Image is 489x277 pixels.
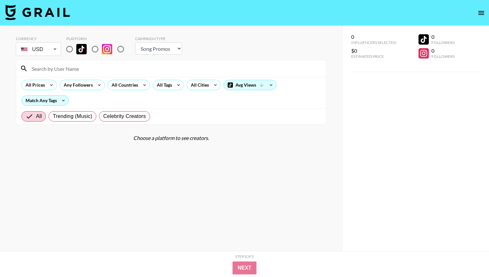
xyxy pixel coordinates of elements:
div: Influencers Selected [351,40,396,45]
button: Next [233,261,257,274]
img: Instagram [102,44,112,54]
div: Any Followers [60,80,94,90]
div: $0 [351,48,396,54]
span: All [36,112,42,120]
div: Estimated Price [351,54,396,59]
div: USD [17,44,60,55]
div: Match Any Tags [22,96,69,105]
div: All Tags [153,80,173,90]
input: Search by User Name [28,63,322,74]
div: Choose a platform to see creators. [16,135,326,141]
div: Followers [431,40,455,45]
div: Step 1 of 2 [235,254,254,259]
div: 0 [431,48,455,54]
span: Celebrity Creators [103,112,146,120]
img: Grail Talent [5,5,70,20]
div: All Prices [22,80,46,90]
button: open drawer [475,6,488,19]
div: All Cities [187,80,210,90]
div: Followers [431,54,455,59]
div: Avg Views [224,80,276,90]
div: 0 [431,34,455,40]
div: 0 [351,34,396,40]
div: Platform [66,36,143,41]
div: Currency [16,36,61,41]
div: Campaign Type [146,36,192,41]
span: Trending (Music) [53,112,92,120]
img: YouTube [127,44,138,54]
img: TikTok [76,44,87,54]
div: All Countries [108,80,139,90]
